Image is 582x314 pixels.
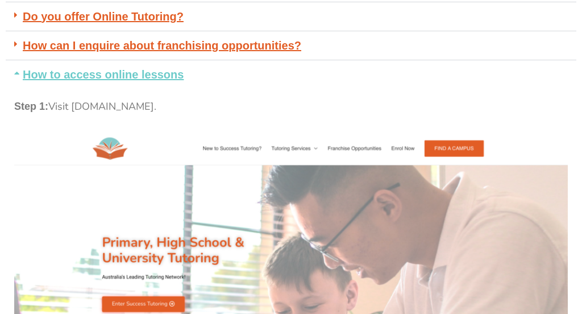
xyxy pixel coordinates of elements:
[23,68,184,81] a: How to access online lessons
[6,2,576,31] div: Do you offer Online Tutoring?
[6,31,576,60] div: How can I enquire about franchising opportunities?
[525,259,582,314] iframe: Chat Widget
[23,10,184,23] a: Do you offer Online Tutoring?
[14,101,48,112] strong: Step 1:
[6,60,576,89] div: How to access online lessons
[14,97,568,116] p: Visit [DOMAIN_NAME].
[23,39,301,52] a: How can I enquire about franchising opportunities?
